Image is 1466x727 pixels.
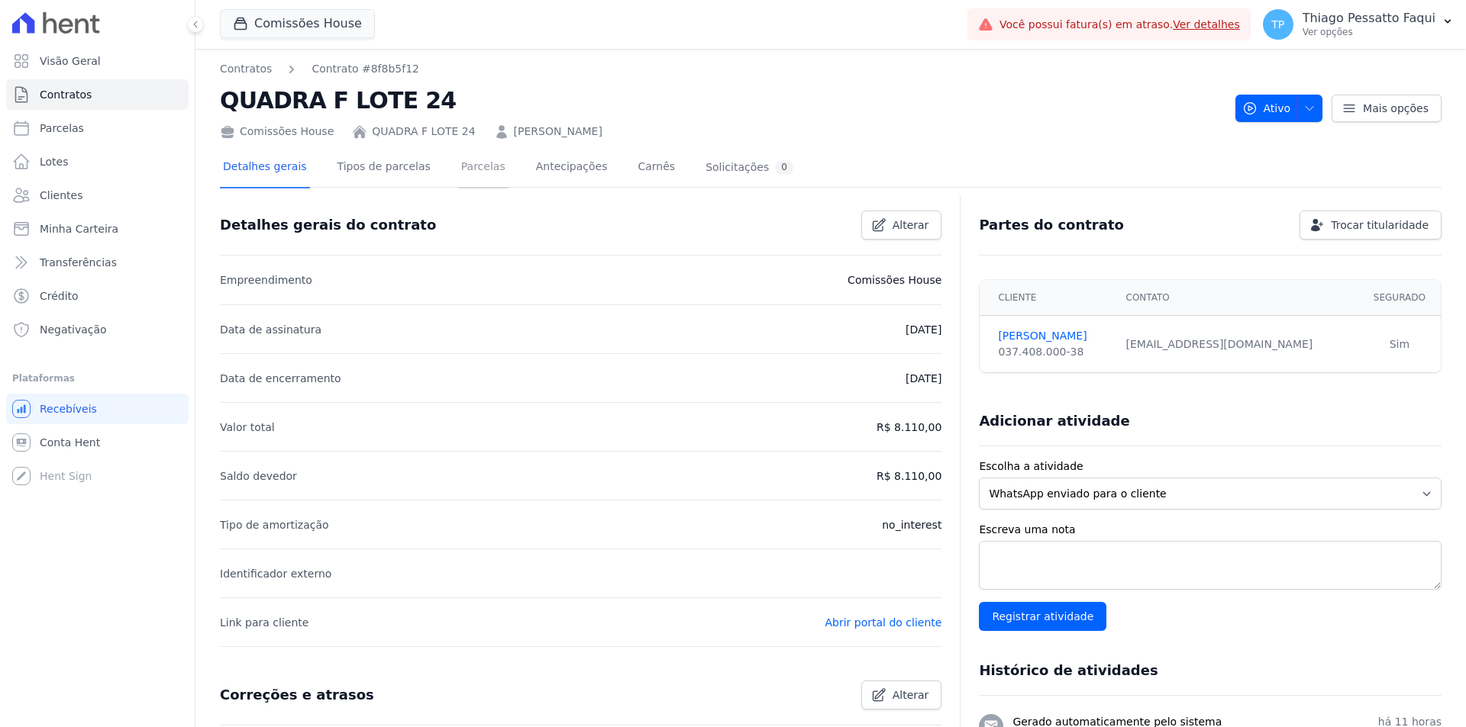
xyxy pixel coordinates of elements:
[334,148,434,188] a: Tipos de parcelas
[220,418,275,436] p: Valor total
[40,288,79,304] span: Crédito
[220,613,308,632] p: Link para cliente
[40,87,92,102] span: Contratos
[861,211,942,240] a: Alterar
[220,61,272,77] a: Contratos
[1251,3,1466,46] button: TP Thiago Pessatto Faqui Ver opções
[6,247,189,278] a: Transferências
[6,394,189,424] a: Recebíveis
[220,467,297,485] p: Saldo devedor
[635,148,678,188] a: Carnês
[40,435,100,450] span: Conta Hent
[220,369,341,388] p: Data de encerramento
[702,148,796,188] a: Solicitações0
[979,522,1442,538] label: Escreva uma nota
[220,516,329,534] p: Tipo de amortização
[877,418,941,436] p: R$ 8.110,00
[882,516,941,534] p: no_interest
[998,328,1107,344] a: [PERSON_NAME]
[6,281,189,311] a: Crédito
[220,148,310,188] a: Detalhes gerais
[6,79,189,110] a: Contratos
[848,271,941,289] p: Comissões House
[1242,95,1291,122] span: Ativo
[1235,95,1323,122] button: Ativo
[1271,19,1284,30] span: TP
[6,314,189,345] a: Negativação
[1303,26,1435,38] p: Ver opções
[825,616,941,629] a: Abrir portal do cliente
[6,46,189,76] a: Visão Geral
[220,124,334,140] div: Comissões House
[1303,11,1435,26] p: Thiago Pessatto Faqui
[40,221,118,236] span: Minha Carteira
[12,369,182,388] div: Plataformas
[220,565,331,583] p: Identificador externo
[40,188,82,203] span: Clientes
[999,17,1240,33] span: Você possui fatura(s) em atraso.
[220,83,1223,117] h2: QUADRA F LOTE 24
[6,113,189,143] a: Parcelas
[40,121,84,136] span: Parcelas
[1363,101,1429,116] span: Mais opções
[514,124,602,140] a: [PERSON_NAME]
[372,124,475,140] a: QUADRA F LOTE 24
[906,369,941,388] p: [DATE]
[40,255,117,270] span: Transferências
[877,467,941,485] p: R$ 8.110,00
[6,180,189,211] a: Clientes
[458,148,509,188] a: Parcelas
[1126,336,1349,352] div: [EMAIL_ADDRESS][DOMAIN_NAME]
[312,61,419,77] a: Contrato #8f8b5f12
[1358,316,1441,373] td: Sim
[40,53,101,69] span: Visão Geral
[220,686,374,704] h3: Correções e atrasos
[6,146,189,177] a: Lotes
[1173,18,1240,31] a: Ver detalhes
[40,322,107,337] span: Negativação
[220,216,436,234] h3: Detalhes gerais do contrato
[220,320,321,339] p: Data de assinatura
[979,412,1129,430] h3: Adicionar atividade
[220,271,312,289] p: Empreendimento
[893,217,929,233] span: Alterar
[979,216,1124,234] h3: Partes do contrato
[1331,217,1429,233] span: Trocar titularidade
[1300,211,1442,240] a: Trocar titularidade
[980,280,1116,316] th: Cliente
[220,61,1223,77] nav: Breadcrumb
[979,458,1442,474] label: Escolha a atividade
[775,160,793,175] div: 0
[220,9,375,38] button: Comissões House
[6,427,189,458] a: Conta Hent
[979,661,1158,680] h3: Histórico de atividades
[40,154,69,169] span: Lotes
[1332,95,1442,122] a: Mais opções
[706,160,793,175] div: Solicitações
[893,687,929,703] span: Alterar
[533,148,611,188] a: Antecipações
[40,401,97,417] span: Recebíveis
[979,602,1106,631] input: Registrar atividade
[1358,280,1441,316] th: Segurado
[906,320,941,339] p: [DATE]
[220,61,419,77] nav: Breadcrumb
[998,344,1107,360] div: 037.408.000-38
[1117,280,1358,316] th: Contato
[6,214,189,244] a: Minha Carteira
[861,680,942,709] a: Alterar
